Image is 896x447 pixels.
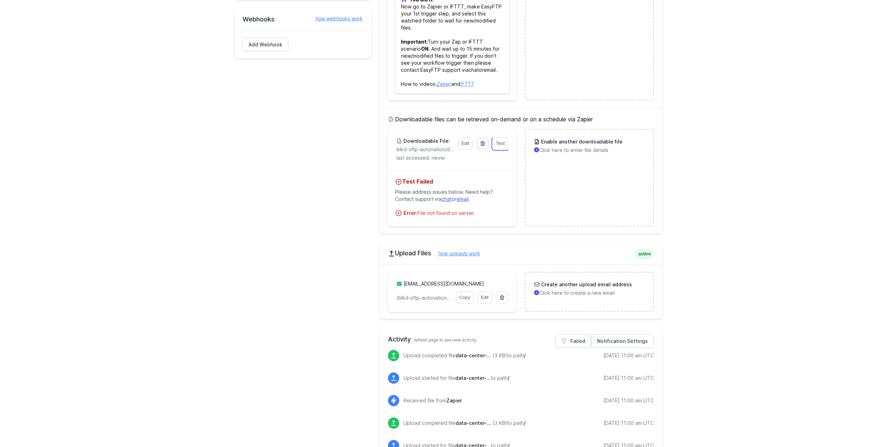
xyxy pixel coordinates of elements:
a: Notification Settings [591,334,654,348]
a: Zapier [437,81,451,87]
a: Edit [478,292,492,304]
span: data-center-1760007609.csv [456,352,491,358]
span: active [635,249,654,259]
h3: Enable another downloadable file [540,138,622,145]
a: how uploads work [431,250,480,256]
h2: Webhooks [243,15,363,24]
a: chat [441,196,452,202]
b: Important: [401,39,428,45]
p: last accessed: never [396,154,508,161]
a: IFTTT [460,81,474,87]
p: Upload completed file to path [403,420,526,427]
p: Click here to enter file details [534,147,644,154]
span: refresh page to see new activity [414,337,477,343]
a: Enable another downloadable file Click here to enter file details [526,130,653,162]
a: [EMAIL_ADDRESS][DOMAIN_NAME] [403,281,484,287]
strong: Error: [403,210,418,216]
iframe: Drift Widget Chat Controller [861,412,888,439]
h5: Downloadable files can be retrieved on-demand or on a schedule via Zapier [388,115,654,123]
div: File not found on server. [403,210,509,217]
h2: Upload Files [388,249,654,257]
a: Add Webhook [243,38,288,51]
span: data-center-1760007609.csv [455,375,491,381]
a: Create another upload email address Click here to create a new email [526,273,653,305]
div: [DATE] 11:00 am UTC [603,375,654,382]
p: Upload started for file to path [403,375,509,382]
a: chat [469,67,479,73]
b: ON [421,46,428,52]
p: Upload completed file to path [403,352,526,359]
h4: Test Failed [395,177,509,186]
span: / [524,352,526,358]
a: Failed [555,334,591,348]
div: [DATE] 11:00 am UTC [603,420,654,427]
p: Click here to create a new email [534,289,644,296]
h3: Downloadable File: [402,138,450,145]
span: Test [496,141,505,146]
i: (3 KB) [493,420,507,426]
div: [DATE] 11:00 am UTC [603,352,654,359]
i: (3 KB) [493,352,507,358]
div: [DATE] 11:00 am UTC [603,397,654,404]
span: / [508,375,509,381]
p: Please address issues below. Need help? Contact support via or . [395,186,509,205]
span: Zapier [446,397,462,403]
a: email [457,196,469,202]
a: Copy [456,292,474,304]
a: Test [493,138,508,149]
a: email [484,67,496,73]
h3: Create another upload email address [540,281,632,288]
span: / [524,420,526,426]
p: blkd-sftp-autonation/data-center/AutoNation Test SFTP sheet - Sheet1.csv [396,146,454,153]
p: Received file from [403,397,462,404]
a: how webhooks work [308,15,363,22]
span: data-center-1759921209.csv [456,420,491,426]
p: /blkd-sftp-autonation/data-center [396,294,452,301]
h2: Activity [388,334,654,344]
a: Edit [458,138,472,149]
